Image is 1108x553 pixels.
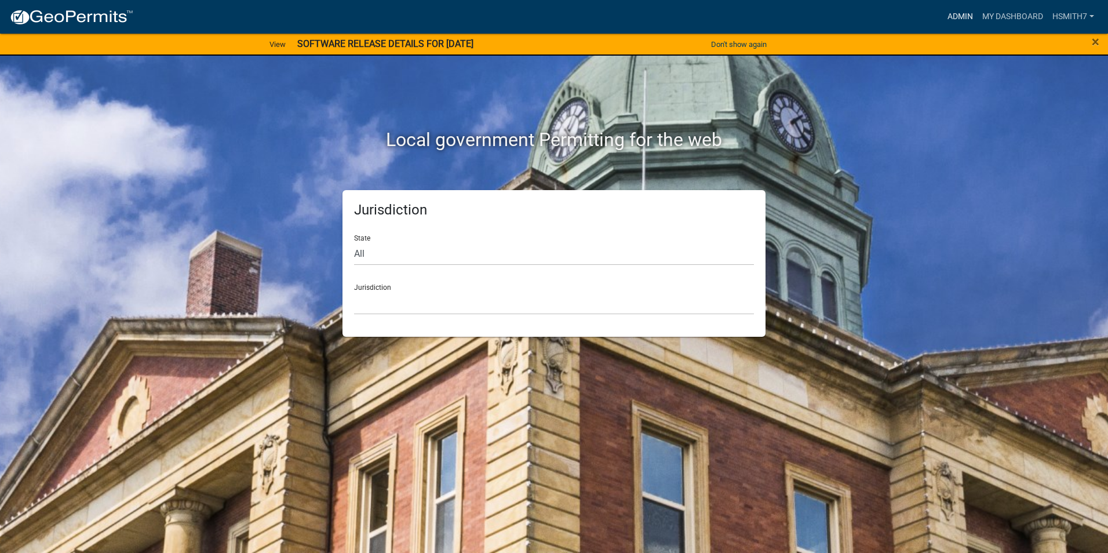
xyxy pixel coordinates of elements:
strong: SOFTWARE RELEASE DETAILS FOR [DATE] [297,38,473,49]
a: hsmith7 [1048,6,1099,28]
span: × [1092,34,1099,50]
a: View [265,35,290,54]
button: Don't show again [706,35,771,54]
a: Admin [943,6,978,28]
a: My Dashboard [978,6,1048,28]
button: Close [1092,35,1099,49]
h2: Local government Permitting for the web [232,129,876,151]
h5: Jurisdiction [354,202,754,219]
